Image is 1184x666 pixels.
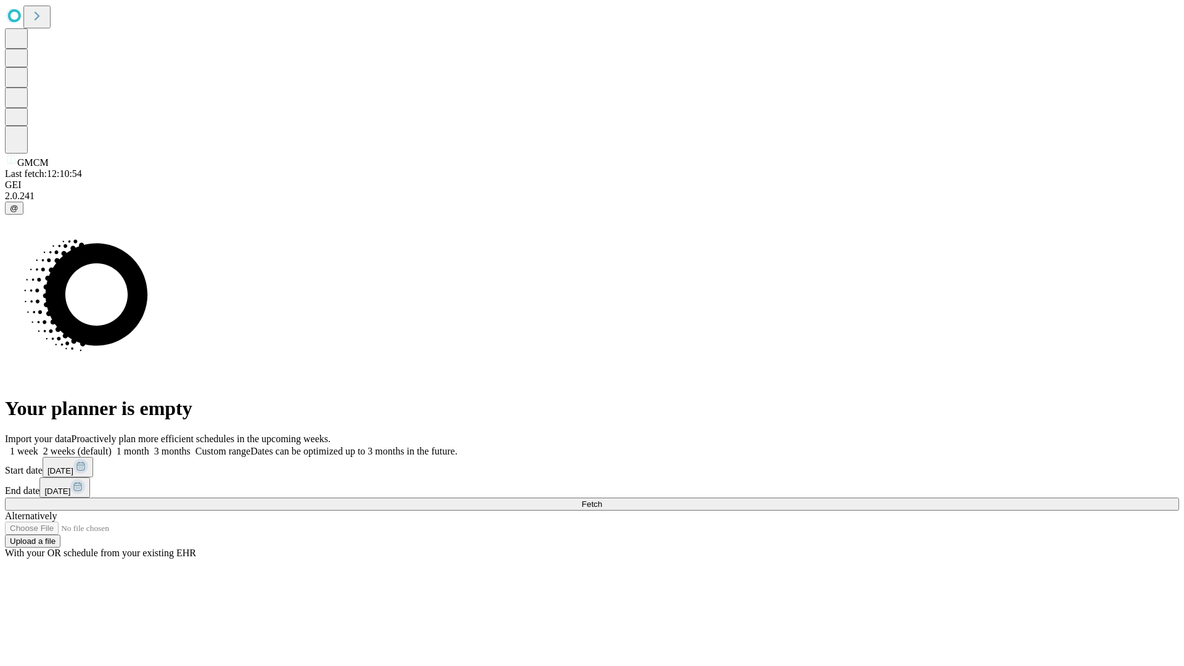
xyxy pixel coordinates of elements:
[72,434,331,444] span: Proactively plan more efficient schedules in the upcoming weeks.
[39,477,90,498] button: [DATE]
[195,446,250,456] span: Custom range
[5,511,57,521] span: Alternatively
[5,434,72,444] span: Import your data
[5,457,1179,477] div: Start date
[5,397,1179,420] h1: Your planner is empty
[5,498,1179,511] button: Fetch
[10,203,18,213] span: @
[17,157,49,168] span: GMCM
[5,202,23,215] button: @
[582,499,602,509] span: Fetch
[250,446,457,456] span: Dates can be optimized up to 3 months in the future.
[44,487,70,496] span: [DATE]
[5,548,196,558] span: With your OR schedule from your existing EHR
[43,457,93,477] button: [DATE]
[5,168,82,179] span: Last fetch: 12:10:54
[154,446,191,456] span: 3 months
[117,446,149,456] span: 1 month
[5,477,1179,498] div: End date
[5,191,1179,202] div: 2.0.241
[5,179,1179,191] div: GEI
[10,446,38,456] span: 1 week
[47,466,73,475] span: [DATE]
[43,446,112,456] span: 2 weeks (default)
[5,535,60,548] button: Upload a file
